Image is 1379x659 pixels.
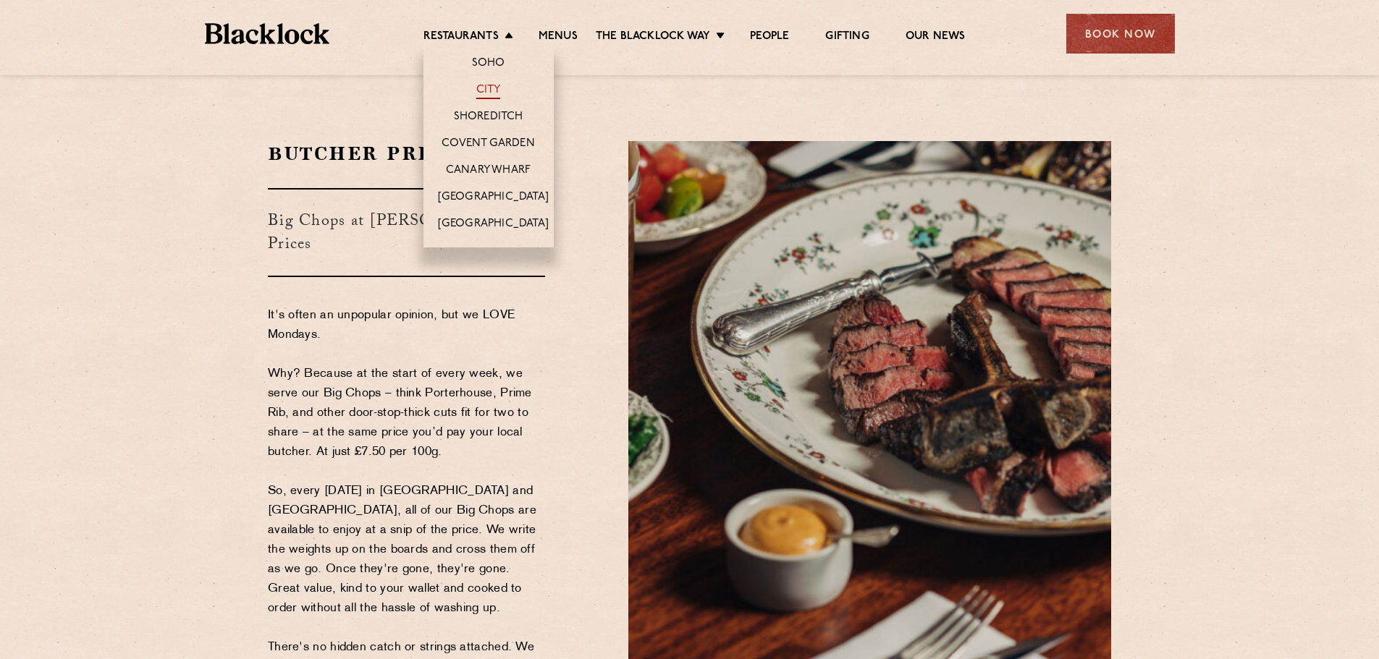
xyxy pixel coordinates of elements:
[442,137,535,153] a: Covent Garden
[438,217,549,233] a: [GEOGRAPHIC_DATA]
[454,110,523,126] a: Shoreditch
[539,30,578,46] a: Menus
[1066,14,1175,54] div: Book Now
[446,163,531,179] a: Canary Wharf
[438,190,549,206] a: [GEOGRAPHIC_DATA]
[906,30,966,46] a: Our News
[750,30,789,46] a: People
[423,30,499,46] a: Restaurants
[268,141,545,166] h2: Butcher Price [DATE]
[472,56,505,72] a: Soho
[596,30,710,46] a: The Blacklock Way
[825,30,869,46] a: Gifting
[205,23,330,44] img: BL_Textured_Logo-footer-cropped.svg
[268,188,545,277] h3: Big Chops at [PERSON_NAME] Prices
[476,83,501,99] a: City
